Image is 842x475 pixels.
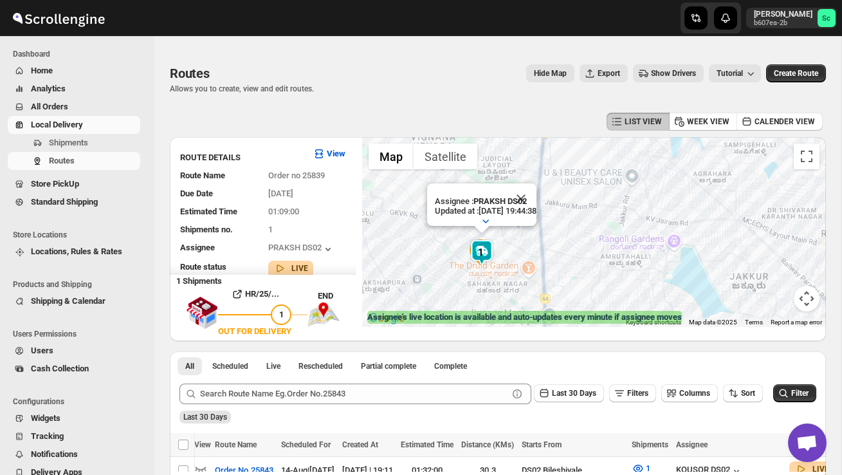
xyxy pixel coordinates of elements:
p: Assignee : [435,196,536,206]
b: HR/25/... [245,289,279,299]
span: Hide Map [534,68,567,79]
label: Assignee's live location is available and auto-updates every minute if assignee moves [367,311,682,324]
span: Assignee [180,243,215,252]
span: Sanjay chetri [818,9,836,27]
span: 1 [268,225,273,234]
a: Open chat [788,424,827,462]
span: All [185,361,194,371]
button: Shipments [8,134,140,152]
button: Last 30 Days [534,384,604,402]
button: Show street map [369,144,414,169]
b: View [327,149,345,158]
a: Open this area in Google Maps (opens a new window) [365,310,408,327]
img: trip_end.png [307,303,340,327]
button: PRAKSH DS02 [268,243,334,256]
b: LIVE [291,264,308,273]
text: Sc [823,14,831,23]
button: User menu [746,8,837,28]
span: LIST VIEW [625,116,662,127]
span: Estimated Time [180,207,237,216]
button: Close [506,183,536,214]
button: Tutorial [709,64,761,82]
button: Show satellite imagery [414,144,477,169]
button: Users [8,342,140,360]
button: View [305,144,353,164]
button: Home [8,62,140,80]
a: Terms [745,319,763,326]
span: 01:09:00 [268,207,299,216]
button: Sort [723,384,763,402]
span: Notifications [31,449,78,459]
span: Standard Shipping [31,197,98,207]
span: Home [31,66,53,75]
span: Routes [170,66,210,81]
span: Shipments [632,440,668,449]
button: Analytics [8,80,140,98]
button: LIVE [273,262,308,275]
p: b607ea-2b [754,19,812,27]
span: Assignee [676,440,708,449]
span: Estimated Time [401,440,453,449]
span: Widgets [31,413,60,423]
button: Columns [661,384,718,402]
h3: ROUTE DETAILS [180,151,302,164]
button: WEEK VIEW [669,113,737,131]
button: HR/25/... [218,284,291,304]
span: Dashboard [13,49,145,59]
button: All routes [178,357,202,375]
button: Tracking [8,427,140,445]
button: Locations, Rules & Rates [8,243,140,261]
span: Last 30 Days [552,389,596,398]
button: Widgets [8,409,140,427]
span: Map data ©2025 [689,319,737,326]
button: Map action label [526,64,574,82]
span: Store PickUp [31,179,79,189]
img: shop.svg [186,288,218,338]
span: Starts From [522,440,562,449]
button: Export [580,64,628,82]
b: 1 Shipments [170,270,222,286]
span: Products and Shipping [13,279,145,290]
img: ScrollEngine [10,2,107,34]
span: Show Drivers [651,68,696,79]
span: Local Delivery [31,120,83,129]
button: Show Drivers [633,64,704,82]
span: WEEK VIEW [687,116,729,127]
span: Store Locations [13,230,145,240]
span: Create Route [774,68,818,79]
div: OUT FOR DELIVERY [218,325,291,338]
span: All Orders [31,102,68,111]
span: Route status [180,262,226,272]
span: Sort [741,389,755,398]
span: Created At [342,440,378,449]
button: Shipping & Calendar [8,292,140,310]
button: Notifications [8,445,140,463]
div: 1 [468,239,493,265]
span: 1 [279,310,284,319]
span: Users [31,346,53,355]
span: Columns [679,389,710,398]
button: LIST VIEW [607,113,670,131]
span: Partial complete [361,361,416,371]
span: Shipments no. [180,225,233,234]
span: Cash Collection [31,364,89,373]
span: Tracking [31,431,64,441]
span: Analytics [31,84,66,93]
span: Tutorial [717,69,743,78]
span: Due Date [180,189,213,198]
span: Locations, Rules & Rates [31,247,122,256]
button: Toggle fullscreen view [794,144,819,169]
button: Cash Collection [8,360,140,378]
button: CALENDER VIEW [737,113,823,131]
span: Filters [627,389,648,398]
div: END [318,290,356,303]
span: Order no 25839 [268,171,325,180]
span: Configurations [13,396,145,407]
button: Filters [609,384,656,402]
span: Live [266,361,280,371]
span: Export [598,68,620,79]
span: Last 30 Days [183,413,227,422]
span: [DATE] [268,189,293,198]
span: CALENDER VIEW [755,116,815,127]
